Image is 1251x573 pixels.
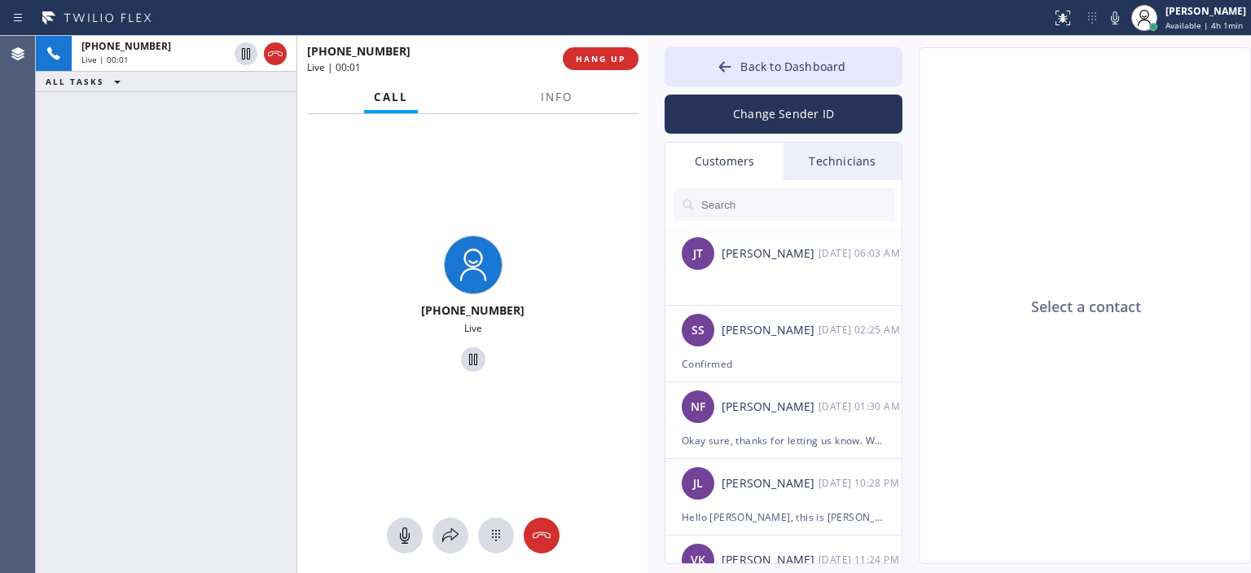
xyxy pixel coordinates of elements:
div: Customers [665,143,784,180]
span: HANG UP [576,53,625,64]
div: Okay sure, thanks for letting us know. We'll be here to help. [682,431,885,450]
span: Info [541,90,573,104]
button: Hang up [524,518,560,553]
div: [PERSON_NAME] [722,245,819,263]
span: Live | 00:01 [307,60,361,74]
button: ALL TASKS [36,72,137,91]
span: NF [691,398,705,417]
span: Back to Dashboard [740,59,845,74]
span: JT [693,245,703,263]
div: 09/16/2025 9:25 AM [819,320,903,339]
button: Info [531,82,582,113]
button: Hold Customer [461,347,485,372]
span: [PHONE_NUMBER] [307,43,410,59]
span: VK [691,551,705,570]
div: 09/17/2025 9:03 AM [819,244,903,262]
div: Technicians [784,143,902,180]
div: Hello [PERSON_NAME], this is [PERSON_NAME] from Air Ducts Cleaning. We wanted to confirm your app... [682,508,885,527]
button: Open dialpad [478,518,514,553]
div: 09/16/2025 9:30 AM [819,397,903,416]
div: 09/15/2025 9:28 AM [819,474,903,492]
button: Open directory [432,518,468,553]
button: Hang up [264,42,287,65]
span: Available | 4h 1min [1165,20,1243,31]
span: SS [691,321,705,340]
div: [PERSON_NAME] [722,398,819,417]
button: Mute [1104,7,1126,29]
div: 09/12/2025 9:24 AM [819,550,903,569]
button: Hold Customer [235,42,257,65]
input: Search [700,188,895,221]
span: Call [374,90,408,104]
div: Confirmed [682,355,885,373]
button: Mute [387,518,423,553]
button: Back to Dashboard [665,47,902,86]
span: ALL TASKS [46,76,104,87]
button: Call [364,82,418,113]
span: Live [464,321,482,335]
button: HANG UP [563,47,639,70]
div: [PERSON_NAME] [722,551,819,570]
span: [PHONE_NUMBER] [81,39,171,53]
div: [PERSON_NAME] [722,474,819,493]
div: [PERSON_NAME] [1165,4,1246,18]
span: JL [693,474,703,493]
div: [PERSON_NAME] [722,321,819,340]
button: Change Sender ID [665,95,902,134]
span: [PHONE_NUMBER] [421,302,525,318]
span: Live | 00:01 [81,54,129,65]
